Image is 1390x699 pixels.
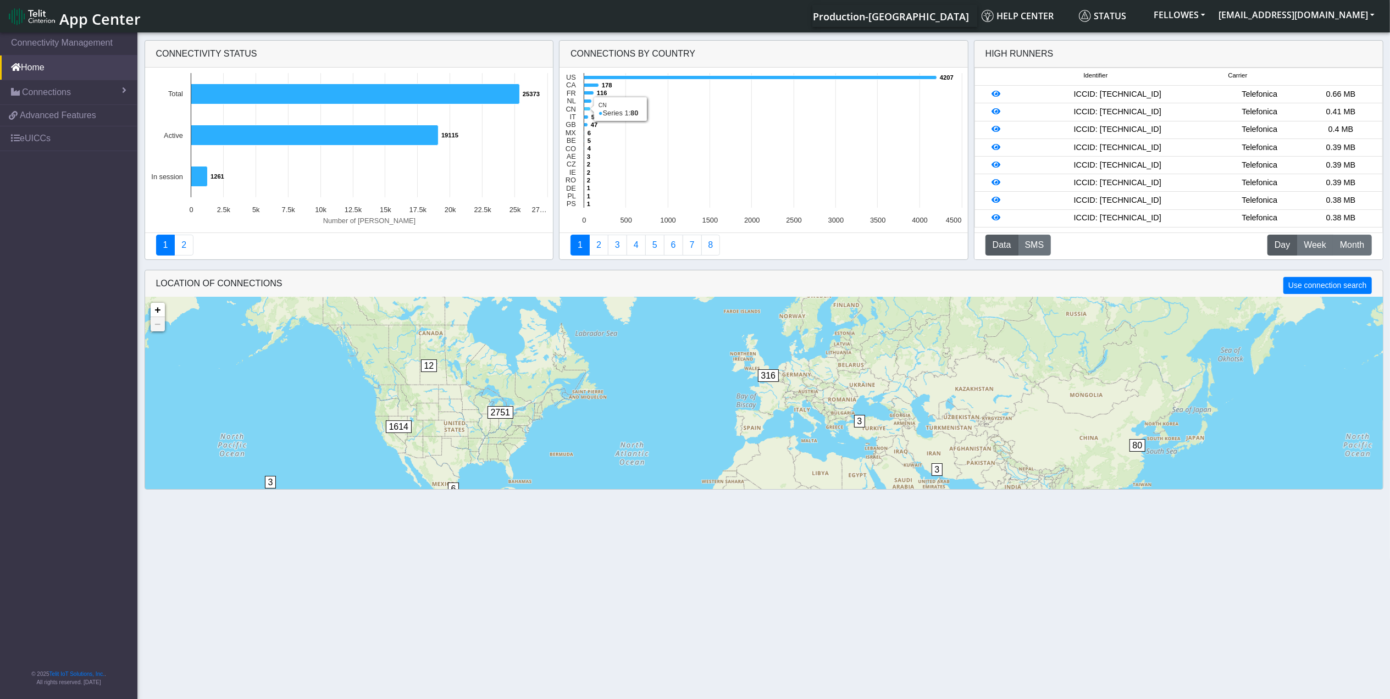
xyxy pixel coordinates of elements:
text: CN [566,105,576,113]
text: In session [151,173,183,181]
text: CZ [567,160,576,168]
div: LOCATION OF CONNECTIONS [145,270,1383,297]
text: 2 [587,169,590,176]
div: 0.66 MB [1300,88,1382,101]
button: Use connection search [1283,277,1371,294]
text: MX [566,129,577,137]
span: 3 [932,463,943,476]
span: Help center [982,10,1054,22]
text: 7.5k [281,206,295,214]
text: 94 [595,98,602,104]
div: Telefonica [1219,177,1300,189]
text: IE [569,168,576,176]
button: FELLOWES [1147,5,1212,25]
a: Help center [977,5,1075,27]
text: DE [566,184,576,192]
text: 1000 [661,216,676,224]
text: Total [168,90,182,98]
span: 6 [448,482,459,495]
img: status.svg [1079,10,1091,22]
span: Day [1275,238,1290,252]
text: 4000 [912,216,928,224]
button: Data [985,235,1018,256]
div: Telefonica [1219,106,1300,118]
span: Production-[GEOGRAPHIC_DATA] [813,10,969,23]
a: Status [1075,5,1147,27]
span: Connections [22,86,71,99]
a: Deployment status [174,235,193,256]
a: Usage by Carrier [645,235,664,256]
span: 316 [758,369,779,382]
div: 0.39 MB [1300,159,1382,171]
div: ICCID: [TECHNICAL_ID] [1016,124,1219,136]
text: 5 [588,137,591,144]
div: 3 [932,463,943,496]
span: 3 [265,476,276,489]
text: 1 [587,193,590,199]
text: PL [568,192,577,200]
text: 19115 [441,132,458,138]
text: 1261 [211,173,224,180]
nav: Summary paging [156,235,542,256]
a: Not Connected for 30 days [701,235,721,256]
text: NL [567,97,576,105]
text: PS [567,199,576,208]
span: Carrier [1228,71,1247,80]
button: Week [1297,235,1333,256]
div: Telefonica [1219,124,1300,136]
div: 0.4 MB [1300,124,1382,136]
div: Connectivity status [145,41,553,68]
a: Zero Session [683,235,702,256]
text: AE [567,152,576,160]
text: 2500 [787,216,802,224]
text: CO [566,145,576,153]
text: FR [567,89,576,97]
a: Zoom in [151,303,165,317]
text: 4207 [940,74,954,81]
text: 6 [588,130,591,136]
text: 80 [594,106,600,112]
a: Zoom out [151,317,165,331]
text: 2 [587,177,590,184]
a: Connectivity status [156,235,175,256]
text: 1 [587,185,590,191]
div: ICCID: [TECHNICAL_ID] [1016,195,1219,207]
div: Connections By Country [560,41,968,68]
a: Your current platform instance [812,5,968,27]
span: Identifier [1083,71,1107,80]
text: CA [566,81,576,89]
button: Day [1267,235,1297,256]
button: [EMAIL_ADDRESS][DOMAIN_NAME] [1212,5,1381,25]
span: 80 [1129,439,1146,452]
text: 3000 [828,216,844,224]
div: ICCID: [TECHNICAL_ID] [1016,88,1219,101]
div: 0.38 MB [1300,212,1382,224]
a: Telit IoT Solutions, Inc. [49,671,104,677]
a: App Center [9,4,139,28]
text: 2.5k [217,206,230,214]
text: 0 [583,216,586,224]
div: 0.41 MB [1300,106,1382,118]
text: 0 [189,206,193,214]
text: Active [164,131,183,140]
text: 3 [587,153,590,160]
text: 178 [602,82,612,88]
text: 22.5k [474,206,491,214]
div: ICCID: [TECHNICAL_ID] [1016,142,1219,154]
text: 1 [587,201,590,207]
text: Number of [PERSON_NAME] [323,217,416,225]
a: Carrier [589,235,608,256]
text: US [566,73,576,81]
text: 4500 [946,216,961,224]
text: GB [566,120,577,129]
text: 20k [444,206,456,214]
span: Status [1079,10,1126,22]
text: 1500 [702,216,718,224]
div: High Runners [985,47,1054,60]
div: 0.39 MB [1300,142,1382,154]
img: logo-telit-cinterion-gw-new.png [9,8,55,25]
div: Telefonica [1219,142,1300,154]
span: App Center [59,9,141,29]
text: 4 [588,145,591,152]
text: 27… [531,206,546,214]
